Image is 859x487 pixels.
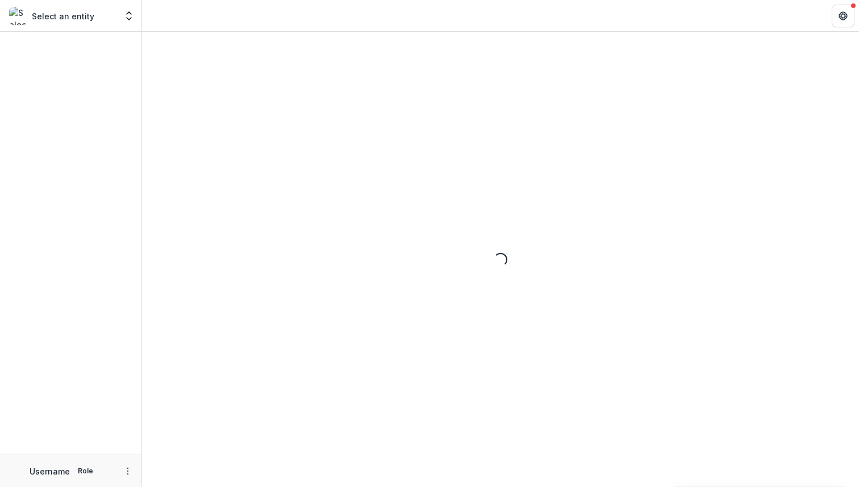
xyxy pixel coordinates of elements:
[74,466,97,476] p: Role
[30,465,70,477] p: Username
[832,5,854,27] button: Get Help
[32,10,94,22] p: Select an entity
[121,464,135,478] button: More
[9,7,27,25] img: Select an entity
[121,5,137,27] button: Open entity switcher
